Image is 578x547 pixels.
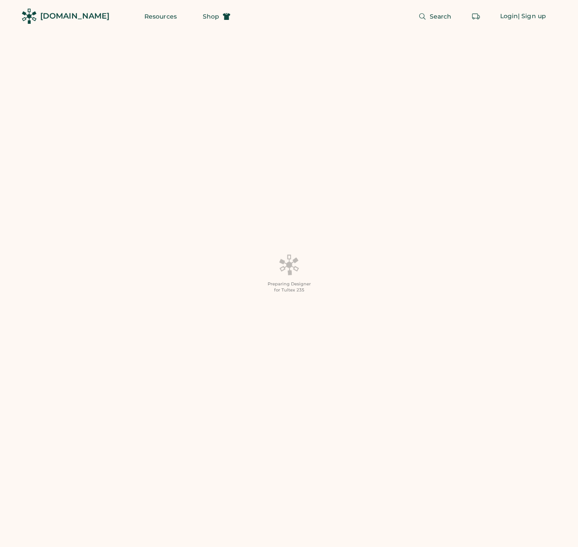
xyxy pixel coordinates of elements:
[518,12,546,21] div: | Sign up
[22,9,37,24] img: Rendered Logo - Screens
[134,8,187,25] button: Resources
[430,13,452,19] span: Search
[500,12,518,21] div: Login
[203,13,219,19] span: Shop
[192,8,241,25] button: Shop
[408,8,462,25] button: Search
[268,281,311,293] div: Preparing Designer for Tultex 235
[279,254,300,275] img: Platens-Black-Loader-Spin-rich%20black.webp
[467,8,485,25] button: Retrieve an order
[40,11,109,22] div: [DOMAIN_NAME]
